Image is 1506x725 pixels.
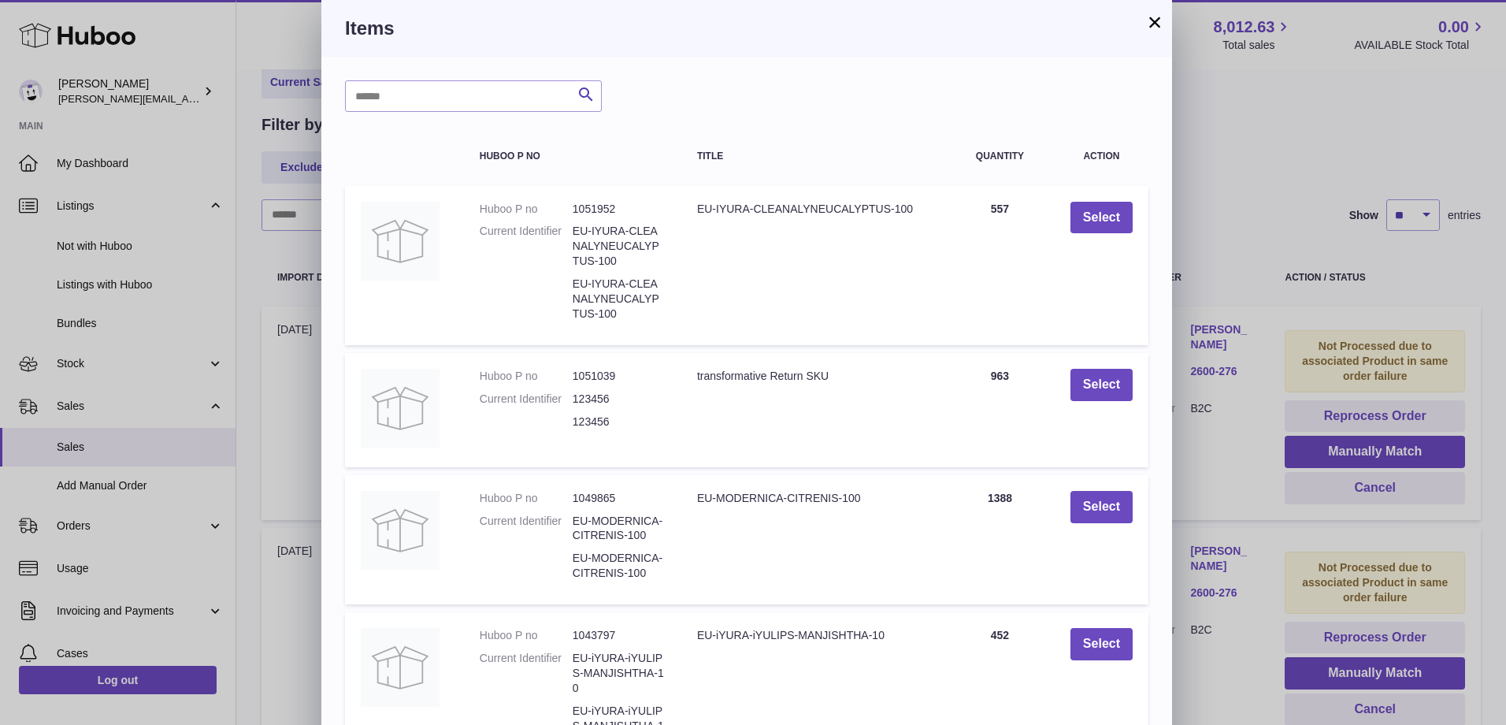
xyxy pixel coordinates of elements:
dd: EU-IYURA-CLEANALYNEUCALYPTUS-100 [573,224,666,269]
td: 1388 [945,475,1055,604]
button: Select [1070,202,1133,234]
dd: 1051952 [573,202,666,217]
dd: EU-MODERNICA-CITRENIS-100 [573,514,666,544]
h3: Items [345,16,1148,41]
dt: Huboo P no [480,628,573,643]
img: transformative Return SKU [361,369,440,448]
img: EU-MODERNICA-CITRENIS-100 [361,491,440,570]
dd: 1049865 [573,491,666,506]
th: Title [681,136,945,177]
div: EU-IYURA-CLEANALYNEUCALYPTUS-100 [697,202,929,217]
dt: Current Identifier [480,392,573,407]
button: Select [1070,369,1133,401]
dt: Huboo P no [480,369,573,384]
div: EU-MODERNICA-CITRENIS-100 [697,491,929,506]
dd: 123456 [573,392,666,407]
th: Quantity [945,136,1055,177]
div: transformative Return SKU [697,369,929,384]
dt: Huboo P no [480,491,573,506]
dt: Current Identifier [480,224,573,269]
div: EU-iYURA-iYULIPS-MANJISHTHA-10 [697,628,929,643]
td: 963 [945,353,1055,467]
button: Select [1070,491,1133,523]
dd: 123456 [573,415,666,429]
th: Huboo P no [464,136,681,177]
dt: Current Identifier [480,651,573,696]
dt: Huboo P no [480,202,573,217]
dd: EU-IYURA-CLEANALYNEUCALYPTUS-100 [573,277,666,322]
dd: 1043797 [573,628,666,643]
button: Select [1070,628,1133,660]
dt: Current Identifier [480,514,573,544]
img: EU-IYURA-CLEANALYNEUCALYPTUS-100 [361,202,440,281]
dd: EU-MODERNICA-CITRENIS-100 [573,551,666,581]
th: Action [1055,136,1148,177]
img: EU-iYURA-iYULIPS-MANJISHTHA-10 [361,628,440,707]
button: × [1145,13,1164,32]
dd: EU-iYURA-iYULIPS-MANJISHTHA-10 [573,651,666,696]
td: 557 [945,186,1055,345]
dd: 1051039 [573,369,666,384]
